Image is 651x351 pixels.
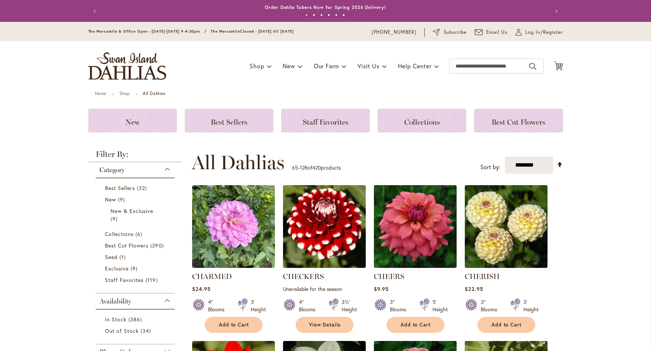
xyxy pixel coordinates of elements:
[480,160,500,174] label: Sort by:
[481,298,502,313] div: 3" Blooms
[300,164,308,171] span: 128
[145,276,160,284] span: 119
[465,272,500,281] a: CHERISH
[390,298,411,313] div: 3" Blooms
[105,184,168,192] a: Best Sellers
[548,4,563,19] button: Next
[523,298,539,313] div: 3' Height
[486,29,507,36] span: Email Us
[105,276,144,283] span: Staff Favorites
[374,285,389,292] span: $9.95
[475,29,507,36] a: Email Us
[135,230,144,238] span: 6
[251,298,266,313] div: 3' Height
[309,322,341,328] span: View Details
[192,285,211,292] span: $24.95
[374,185,457,268] img: CHEERS
[119,253,128,261] span: 1
[105,253,118,260] span: Seed
[192,262,275,269] a: CHARMED
[192,272,232,281] a: CHARMED
[342,14,345,16] button: 6 of 6
[192,185,275,268] img: CHARMED
[516,29,563,36] a: Log In/Register
[378,109,466,132] a: Collections
[401,322,431,328] span: Add to Cart
[283,262,366,269] a: CHECKERS
[320,14,323,16] button: 3 of 6
[88,29,240,34] span: The Mercantile & Office Open - [DATE]-[DATE] 9-4:30pm / The Mercantile
[525,29,563,36] span: Log In/Register
[283,272,324,281] a: CHECKERS
[281,109,370,132] a: Staff Favorites
[477,317,535,333] button: Add to Cart
[208,298,229,313] div: 4" Blooms
[185,109,273,132] a: Best Sellers
[358,62,379,70] span: Visit Us
[111,207,162,223] a: New &amp; Exclusive
[283,285,366,292] p: Unavailable for the season
[240,29,293,34] span: Closed - [DATE] till [DATE]
[137,184,149,192] span: 32
[105,230,134,237] span: Collections
[105,253,168,261] a: Seed
[111,215,119,223] span: 9
[128,315,144,323] span: 386
[105,327,139,334] span: Out of Stock
[433,29,467,36] a: Subscribe
[433,298,448,313] div: 5' Height
[387,317,444,333] button: Add to Cart
[474,109,563,132] a: Best Cut Flowers
[105,184,135,191] span: Best Sellers
[192,151,285,174] span: All Dahlias
[95,91,106,96] a: Home
[296,317,354,333] a: View Details
[131,265,139,272] span: 9
[283,62,295,70] span: New
[265,4,386,10] a: Order Dahlia Tubers Now for Spring 2026 Delivery!
[292,162,341,174] p: - of products
[328,14,330,16] button: 4 of 6
[444,29,467,36] span: Subscribe
[150,242,165,249] span: 290
[105,276,168,284] a: Staff Favorites
[105,242,168,249] a: Best Cut Flowers
[299,298,320,313] div: 4" Blooms
[105,265,129,272] span: Exclusive
[99,297,131,305] span: Availability
[105,196,168,203] a: New
[141,327,153,335] span: 34
[99,166,125,174] span: Category
[465,262,548,269] a: CHERISH
[250,62,264,70] span: Shop
[118,196,127,203] span: 9
[111,207,154,214] span: New & Exclusive
[465,185,548,268] img: CHERISH
[305,14,308,16] button: 1 of 6
[335,14,338,16] button: 5 of 6
[374,262,457,269] a: CHEERS
[125,118,140,127] span: New
[314,62,339,70] span: Our Farm
[105,230,168,238] a: Collections
[105,265,168,272] a: Exclusive
[205,317,263,333] button: Add to Cart
[465,285,483,292] span: $22.95
[88,4,103,19] button: Previous
[491,322,522,328] span: Add to Cart
[219,322,249,328] span: Add to Cart
[88,52,166,80] a: store logo
[342,298,357,313] div: 3½' Height
[313,14,315,16] button: 2 of 6
[143,91,165,96] strong: All Dahlias
[372,29,417,36] a: [PHONE_NUMBER]
[105,316,126,323] span: In Stock
[211,118,247,127] span: Best Sellers
[292,164,298,171] span: 65
[105,242,149,249] span: Best Cut Flowers
[119,91,130,96] a: Shop
[105,327,168,335] a: Out of Stock 34
[105,315,168,323] a: In Stock 386
[398,62,432,70] span: Help Center
[303,118,348,127] span: Staff Favorites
